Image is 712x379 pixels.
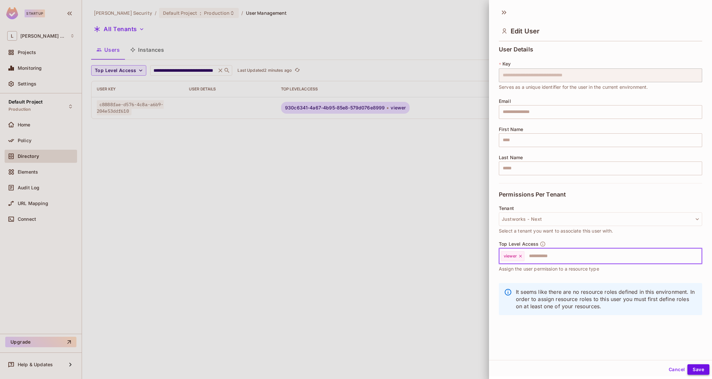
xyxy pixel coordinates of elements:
button: Save [687,364,709,375]
p: It seems like there are no resource roles defined in this environment. In order to assign resourc... [516,288,697,310]
span: Tenant [499,206,514,211]
span: Assign the user permission to a resource type [499,265,599,273]
span: Email [499,99,511,104]
span: Serves as a unique identifier for the user in the current environment. [499,84,648,91]
button: Open [699,255,700,256]
button: Justworks - Next [499,212,702,226]
span: Permissions Per Tenant [499,191,566,198]
span: Last Name [499,155,523,160]
span: Select a tenant you want to associate this user with. [499,227,613,235]
button: Cancel [666,364,687,375]
span: viewer [504,254,517,259]
span: Edit User [511,27,539,35]
span: Top Level Access [499,241,539,247]
span: First Name [499,127,523,132]
span: User Details [499,46,533,53]
div: viewer [501,251,524,261]
span: Key [502,61,511,66]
